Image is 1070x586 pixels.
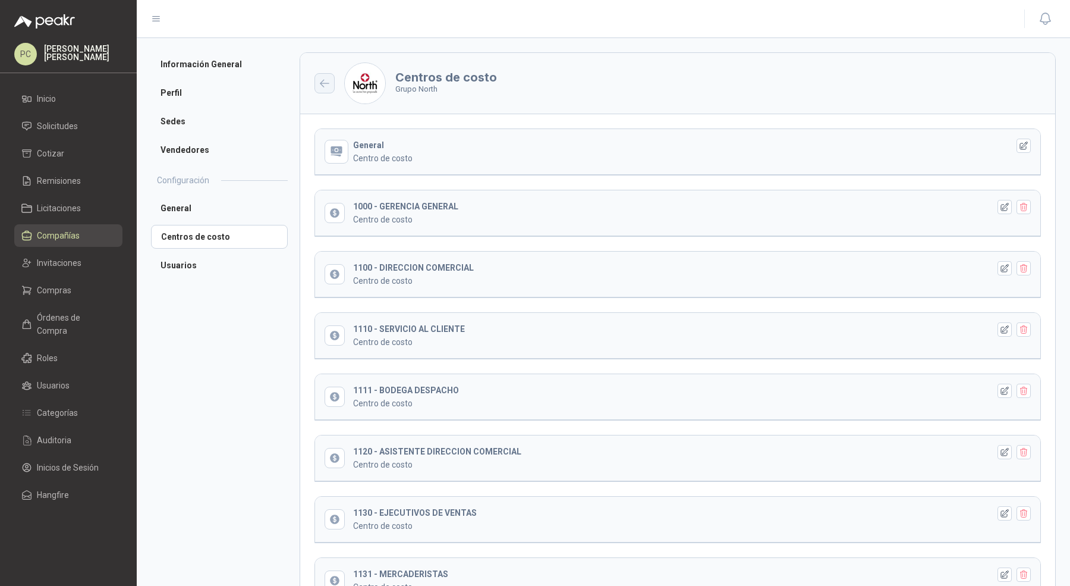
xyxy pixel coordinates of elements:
a: Órdenes de Compra [14,306,122,342]
span: Usuarios [37,379,70,392]
div: PC [14,43,37,65]
a: Invitaciones [14,252,122,274]
b: 1131 - MERCADERISTAS [353,569,448,579]
span: Solicitudes [37,120,78,133]
a: Cotizar [14,142,122,165]
p: Grupo North [395,83,497,95]
a: Remisiones [14,170,122,192]
a: Sedes [151,109,288,133]
b: General [353,140,384,150]
p: Centro de costo [353,213,995,226]
span: Inicio [37,92,56,105]
span: Auditoria [37,434,71,447]
h2: Configuración [157,174,209,187]
p: Centro de costo [353,152,995,165]
h3: Centros de costo [395,71,497,83]
span: Cotizar [37,147,64,160]
img: Logo peakr [14,14,75,29]
p: Centro de costo [353,458,995,471]
span: Roles [37,352,58,365]
a: Vendedores [151,138,288,162]
p: Centro de costo [353,397,995,410]
a: Hangfire [14,484,122,506]
span: Órdenes de Compra [37,311,111,337]
b: 1130 - EJECUTIVOS DE VENTAS [353,508,477,518]
img: Company Logo [345,63,385,104]
span: Inicios de Sesión [37,461,99,474]
span: Invitaciones [37,256,81,270]
span: Categorías [37,406,78,419]
a: General [151,196,288,220]
b: 1111 - BODEGA DESPACHO [353,386,459,395]
a: Usuarios [14,374,122,397]
span: Compras [37,284,71,297]
b: 1120 - ASISTENTE DIRECCION COMERCIAL [353,447,521,456]
a: Usuarios [151,253,288,277]
a: Compras [14,279,122,302]
p: Centro de costo [353,336,995,349]
span: Remisiones [37,174,81,187]
p: Centro de costo [353,519,995,532]
b: 1100 - DIRECCION COMERCIAL [353,263,474,272]
p: [PERSON_NAME] [PERSON_NAME] [44,45,122,61]
b: 1000 - GERENCIA GENERAL [353,202,458,211]
a: Compañías [14,224,122,247]
a: Inicio [14,87,122,110]
span: Licitaciones [37,202,81,215]
a: Licitaciones [14,197,122,220]
a: Auditoria [14,429,122,452]
a: Perfil [151,81,288,105]
a: Centros de costo [151,225,288,249]
b: 1110 - SERVICIO AL CLIENTE [353,324,465,334]
a: Roles [14,347,122,369]
span: Compañías [37,229,80,242]
a: Categorías [14,402,122,424]
a: Información General [151,52,288,76]
a: Inicios de Sesión [14,456,122,479]
span: Hangfire [37,488,69,502]
p: Centro de costo [353,274,995,287]
a: Solicitudes [14,115,122,137]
